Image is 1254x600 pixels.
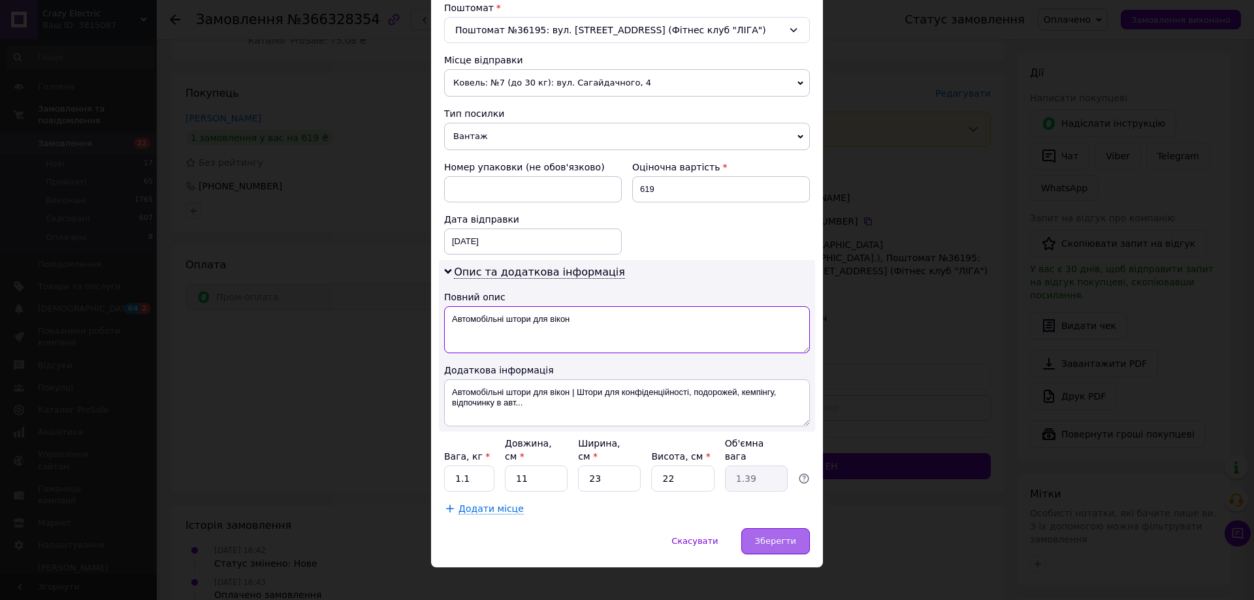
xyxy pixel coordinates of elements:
span: Зберегти [755,536,796,546]
label: Ширина, см [578,438,620,462]
span: Опис та додаткова інформація [454,266,625,279]
span: Додати місце [458,503,524,514]
div: Дата відправки [444,213,622,226]
div: Об'ємна вага [725,437,788,463]
label: Висота, см [651,451,710,462]
label: Вага, кг [444,451,490,462]
span: Місце відправки [444,55,523,65]
div: Оціночна вартість [632,161,810,174]
div: Додаткова інформація [444,364,810,377]
div: Номер упаковки (не обов'язково) [444,161,622,174]
span: Ковель: №7 (до 30 кг): вул. Сагайдачного, 4 [444,69,810,97]
div: Поштомат №36195: вул. [STREET_ADDRESS] (Фітнес клуб "ЛІГА") [444,17,810,43]
div: Повний опис [444,291,810,304]
textarea: Автомобільні штори для вікон [444,306,810,353]
span: Тип посилки [444,108,504,119]
textarea: Автомобільні штори для вікон | Штори для конфіденційності, подорожей, кемпінгу, відпочинку в авт... [444,379,810,426]
div: Поштомат [444,1,810,14]
span: Скасувати [671,536,718,546]
span: Вантаж [444,123,810,150]
label: Довжина, см [505,438,552,462]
